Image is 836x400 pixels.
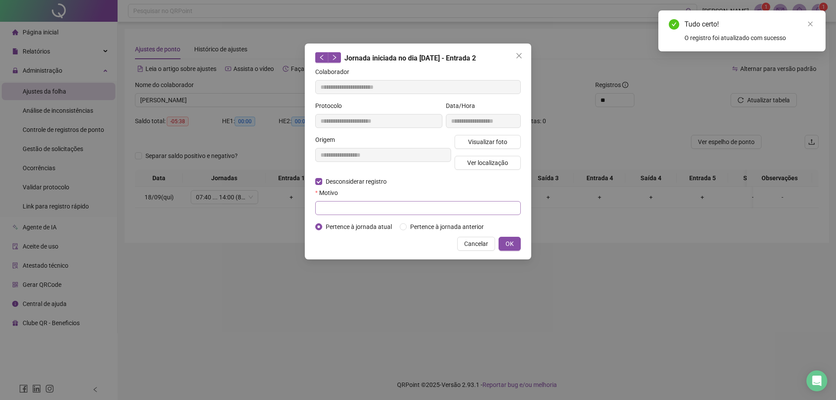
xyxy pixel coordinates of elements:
button: left [315,52,328,63]
div: Open Intercom Messenger [806,370,827,391]
button: right [328,52,341,63]
label: Origem [315,135,340,145]
button: Visualizar foto [455,135,521,149]
button: Ver localização [455,156,521,170]
span: right [331,54,337,61]
div: Tudo certo! [684,19,815,30]
span: close [516,52,522,59]
label: Motivo [315,188,344,198]
span: Cancelar [464,239,488,249]
a: Close [806,19,815,29]
label: Colaborador [315,67,355,77]
span: Visualizar foto [468,137,507,147]
span: Ver localização [467,158,508,168]
button: Cancelar [457,237,495,251]
button: Close [512,49,526,63]
span: Pertence à jornada atual [322,222,395,232]
span: OK [506,239,514,249]
div: Jornada iniciada no dia [DATE] - Entrada 2 [315,52,521,64]
button: OK [499,237,521,251]
span: Pertence à jornada anterior [407,222,487,232]
div: O registro foi atualizado com sucesso [684,33,815,43]
span: check-circle [669,19,679,30]
span: left [319,54,325,61]
label: Data/Hora [446,101,481,111]
span: Desconsiderar registro [322,177,390,186]
span: close [807,21,813,27]
label: Protocolo [315,101,347,111]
